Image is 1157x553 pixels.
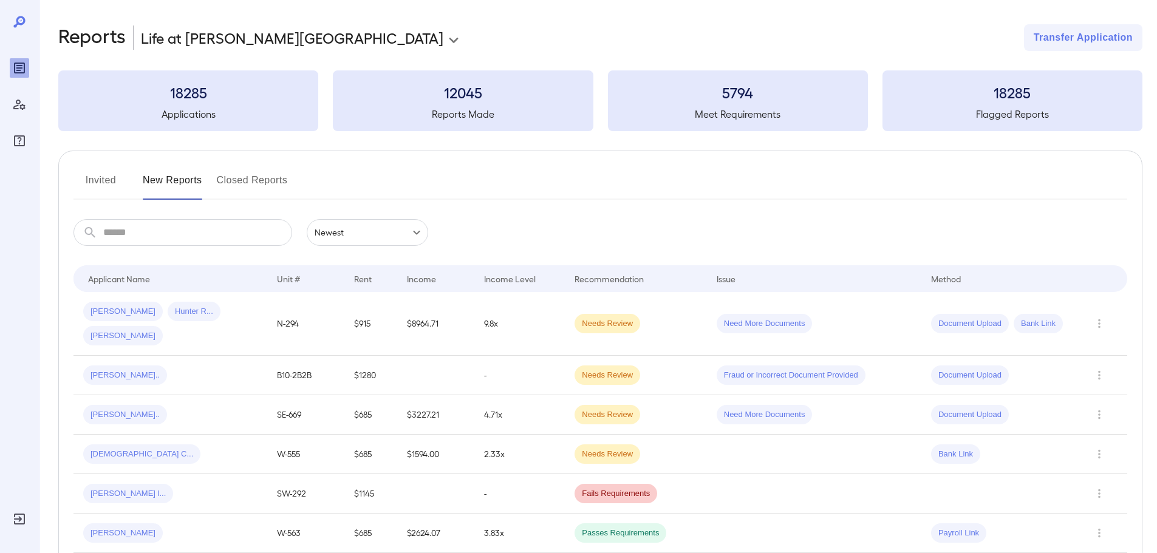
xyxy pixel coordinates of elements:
span: [PERSON_NAME].. [83,370,167,381]
h5: Flagged Reports [882,107,1142,121]
span: Payroll Link [931,528,986,539]
div: Applicant Name [88,271,150,286]
span: Needs Review [575,370,640,381]
td: $8964.71 [397,292,474,356]
td: $685 [344,514,397,553]
span: Bank Link [931,449,980,460]
h3: 18285 [58,83,318,102]
div: Recommendation [575,271,644,286]
td: N-294 [267,292,344,356]
div: Issue [717,271,736,286]
h2: Reports [58,24,126,51]
span: Needs Review [575,409,640,421]
span: [PERSON_NAME].. [83,409,167,421]
div: Unit # [277,271,300,286]
span: [PERSON_NAME] l... [83,488,173,500]
td: 2.33x [474,435,565,474]
span: Document Upload [931,318,1009,330]
td: SE-669 [267,395,344,435]
td: - [474,474,565,514]
td: $3227.21 [397,395,474,435]
span: Needs Review [575,449,640,460]
td: 9.8x [474,292,565,356]
td: 3.83x [474,514,565,553]
span: Document Upload [931,409,1009,421]
span: Fraud or Incorrect Document Provided [717,370,865,381]
td: $915 [344,292,397,356]
summary: 18285Applications12045Reports Made5794Meet Requirements18285Flagged Reports [58,70,1142,131]
td: $1280 [344,356,397,395]
span: Need More Documents [717,318,813,330]
h3: 18285 [882,83,1142,102]
td: $685 [344,435,397,474]
td: SW-292 [267,474,344,514]
td: $1145 [344,474,397,514]
span: Bank Link [1014,318,1063,330]
span: [PERSON_NAME] [83,306,163,317]
div: Income [407,271,436,286]
button: Row Actions [1090,405,1109,424]
div: Income Level [484,271,536,286]
div: Log Out [10,509,29,529]
span: [DEMOGRAPHIC_DATA] C... [83,449,200,460]
h5: Applications [58,107,318,121]
td: W-563 [267,514,344,553]
div: Rent [354,271,374,286]
div: Method [931,271,961,286]
div: Reports [10,58,29,78]
span: Document Upload [931,370,1009,381]
div: Newest [307,219,428,246]
h5: Reports Made [333,107,593,121]
td: $685 [344,395,397,435]
span: Passes Requirements [575,528,666,539]
span: Needs Review [575,318,640,330]
span: Need More Documents [717,409,813,421]
button: New Reports [143,171,202,200]
p: Life at [PERSON_NAME][GEOGRAPHIC_DATA] [141,28,443,47]
h5: Meet Requirements [608,107,868,121]
button: Row Actions [1090,444,1109,464]
td: W-555 [267,435,344,474]
span: Hunter R... [168,306,220,317]
td: 4.71x [474,395,565,435]
div: FAQ [10,131,29,151]
h3: 5794 [608,83,868,102]
button: Invited [73,171,128,200]
button: Row Actions [1090,314,1109,333]
button: Transfer Application [1024,24,1142,51]
button: Closed Reports [217,171,288,200]
button: Row Actions [1090,484,1109,503]
div: Manage Users [10,95,29,114]
span: [PERSON_NAME] [83,330,163,342]
td: $1594.00 [397,435,474,474]
button: Row Actions [1090,365,1109,385]
td: B10-2B2B [267,356,344,395]
span: Fails Requirements [575,488,657,500]
td: - [474,356,565,395]
td: $2624.07 [397,514,474,553]
button: Row Actions [1090,523,1109,543]
span: [PERSON_NAME] [83,528,163,539]
h3: 12045 [333,83,593,102]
